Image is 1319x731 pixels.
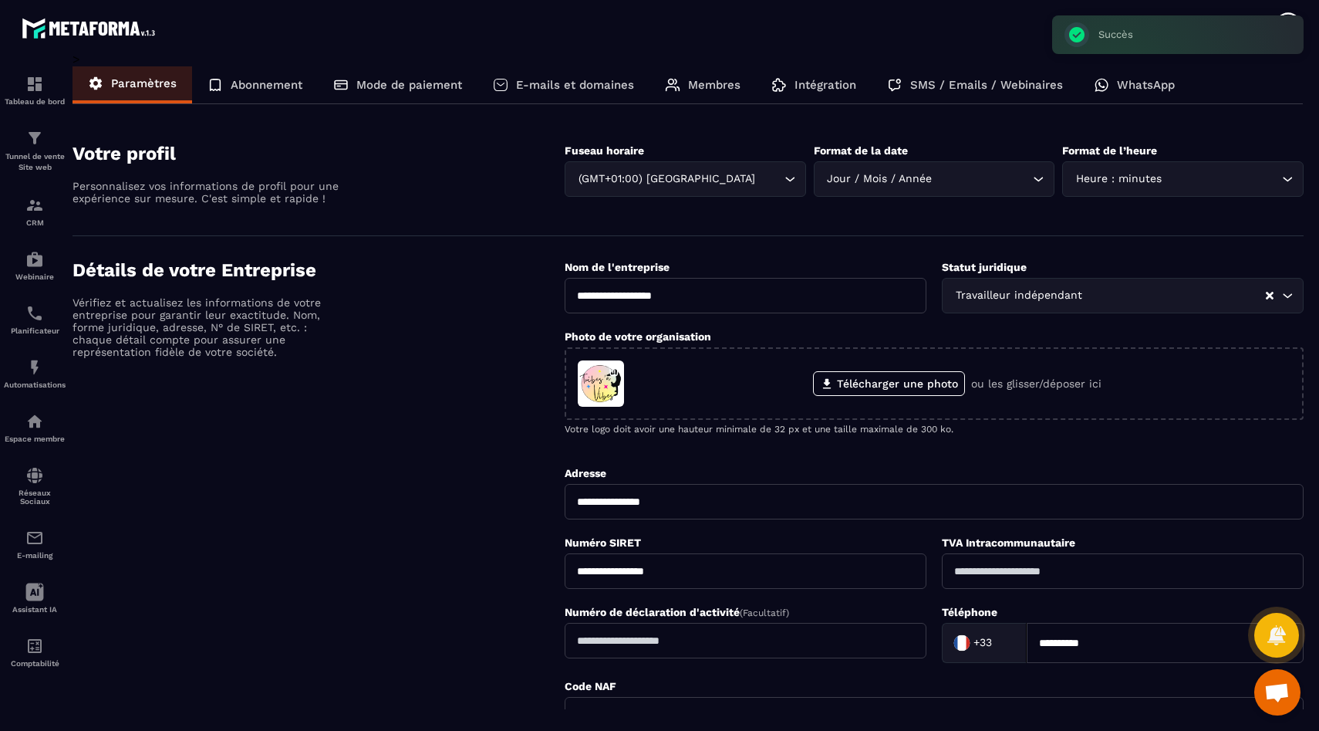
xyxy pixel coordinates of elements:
p: Paramètres [111,76,177,90]
span: (Facultatif) [740,607,789,618]
h4: Votre profil [73,143,565,164]
label: Fuseau horaire [565,144,644,157]
p: ou les glisser/déposer ici [971,377,1101,390]
a: automationsautomationsEspace membre [4,401,66,455]
p: Vérifiez et actualisez les informations de votre entreprise pour garantir leur exactitude. Nom, f... [73,296,342,358]
img: automations [25,412,44,431]
img: formation [25,196,44,215]
img: email [25,529,44,547]
a: accountantaccountantComptabilité [4,625,66,679]
img: automations [25,358,44,377]
label: Adresse [565,467,606,479]
label: TVA Intracommunautaire [942,536,1075,549]
a: formationformationTableau de bord [4,63,66,117]
p: E-mails et domaines [516,78,634,92]
span: Heure : minutes [1072,171,1165,188]
div: Search for option [1062,161,1304,197]
span: Travailleur indépendant [952,287,1085,304]
a: emailemailE-mailing [4,517,66,571]
p: Tableau de bord [4,97,66,106]
h4: Détails de votre Entreprise [73,259,565,281]
p: SMS / Emails / Webinaires [910,78,1063,92]
img: automations [25,250,44,269]
img: Country Flag [946,628,977,658]
img: social-network [25,466,44,485]
img: formation [25,129,44,147]
p: Espace membre [4,435,66,443]
p: Comptabilité [4,659,66,668]
a: schedulerschedulerPlanificateur [4,293,66,347]
a: automationsautomationsWebinaire [4,239,66,293]
p: WhatsApp [1117,78,1175,92]
p: Abonnement [231,78,302,92]
div: Search for option [814,161,1055,197]
input: Search for option [995,631,1010,655]
label: Numéro SIRET [565,536,641,549]
a: social-networksocial-networkRéseaux Sociaux [4,455,66,517]
p: CRM [4,218,66,227]
p: Réseaux Sociaux [4,489,66,506]
p: Votre logo doit avoir une hauteur minimale de 32 px et une taille maximale de 300 ko. [565,424,1304,435]
span: (GMT+01:00) [GEOGRAPHIC_DATA] [575,171,758,188]
button: Clear Selected [1266,290,1273,302]
img: formation [25,75,44,93]
p: Mode de paiement [356,78,462,92]
div: Search for option [565,161,806,197]
input: Search for option [1085,287,1264,304]
label: Statut juridique [942,261,1027,273]
span: +33 [973,635,992,651]
img: accountant [25,637,44,655]
p: Intégration [794,78,856,92]
p: Membres [688,78,740,92]
span: Jour / Mois / Année [824,171,936,188]
label: Format de l’heure [1062,144,1157,157]
input: Search for option [1165,171,1278,188]
p: Personnalisez vos informations de profil pour une expérience sur mesure. C'est simple et rapide ! [73,180,342,205]
label: Nom de l'entreprise [565,261,670,273]
input: Search for option [936,171,1030,188]
label: Photo de votre organisation [565,330,711,343]
div: Search for option [942,623,1027,663]
a: formationformationCRM [4,184,66,239]
img: scheduler [25,304,44,323]
img: logo [22,14,160,42]
label: Téléphone [942,606,997,618]
p: Tunnel de vente Site web [4,151,66,173]
p: Automatisations [4,381,66,389]
label: Télécharger une photo [813,371,965,396]
a: Assistant IA [4,571,66,625]
input: Search for option [758,171,781,188]
p: Webinaire [4,272,66,281]
div: Ouvrir le chat [1254,669,1300,716]
label: Code NAF [565,680,616,692]
p: Planificateur [4,327,66,335]
label: Numéro de déclaration d'activité [565,606,789,618]
label: Format de la date [814,144,908,157]
a: formationformationTunnel de vente Site web [4,117,66,184]
div: Search for option [942,278,1304,313]
a: automationsautomationsAutomatisations [4,347,66,401]
p: E-mailing [4,551,66,560]
p: Assistant IA [4,605,66,614]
